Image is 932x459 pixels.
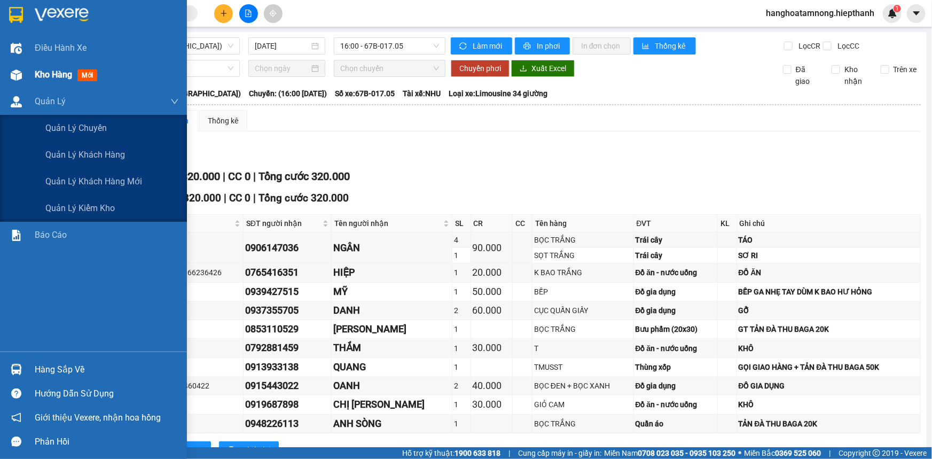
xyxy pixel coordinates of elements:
span: 16:00 - 67B-017.05 [340,38,439,54]
span: | [224,192,226,204]
div: DANH [333,303,450,318]
span: printer [228,446,235,455]
button: bar-chartThống kê [633,37,696,55]
th: Tên hàng [532,215,633,232]
span: aim [269,10,277,17]
span: In DS [185,444,202,456]
div: 1 [454,250,468,261]
div: QUANG [333,360,450,375]
div: DƯƠNG [152,418,241,430]
div: ANH SÒNG [333,416,450,431]
div: Đồ gia dụng [636,380,716,392]
div: [PERSON_NAME] [333,322,450,337]
div: CÚC [152,286,241,298]
input: Chọn ngày [255,63,309,74]
div: 0913933138 [245,360,330,375]
div: 1 [454,323,468,335]
div: TMUSST [534,361,631,373]
span: Miền Nam [604,447,735,459]
div: KHÔ [739,343,919,354]
div: 1 [454,343,468,354]
div: 0915443022 [245,378,330,393]
img: warehouse-icon [11,96,22,107]
sup: 1 [894,5,901,12]
div: 0948226113 [245,416,330,431]
div: Thùng xốp [636,361,716,373]
div: BỌC ĐEN + BỌC XANH [534,380,631,392]
span: Lọc CR [794,40,822,52]
td: DƯƠNG TẤN ĐẠT [332,320,452,339]
span: Quản lý khách hàng [45,148,125,161]
span: Miền Bắc [744,447,821,459]
div: Đồ ăn - nước uống [636,343,716,354]
button: file-add [239,4,258,23]
span: sync [459,42,468,51]
div: BỌC TRẮNG [534,323,631,335]
div: 0765416351 [245,265,330,280]
span: hanghoatamnong.hiepthanh [757,6,883,20]
td: 0939427515 [244,283,332,301]
button: In đơn chọn [573,37,631,55]
span: Quản Lý [35,95,66,108]
span: notification [11,413,21,423]
div: CỤC QUẤN GIẤY [534,305,631,316]
div: 1 [454,267,468,278]
span: message [11,437,21,447]
button: printerIn DS [165,441,211,458]
img: logo-vxr [9,7,23,23]
span: In phơi [537,40,561,52]
div: Đồ gia dụng [636,286,716,298]
span: CR 320.000 [168,192,221,204]
span: Chuyến: (16:00 [DATE]) [249,88,327,99]
span: Thống kê [655,40,687,52]
div: BỌC TRẮNG [534,418,631,430]
div: 0939427515 [245,284,330,299]
span: Trên xe [889,64,921,75]
td: MỸ [332,283,452,301]
span: Lọc CC [833,40,861,52]
span: plus [220,10,228,17]
span: file-add [245,10,252,17]
button: printerIn biên lai [219,441,279,458]
span: Loại xe: Limousine 34 giường [449,88,547,99]
span: Tài xế: NHU [403,88,441,99]
span: Đã giao [792,64,824,87]
td: 0919687898 [244,395,332,414]
div: 2 [454,305,468,316]
div: BẾP GA NHẸ TAY DÙM K BAO HƯ HỎNG [739,286,919,298]
td: 0906147036 [244,232,332,263]
img: solution-icon [11,230,22,241]
span: CC 0 [228,170,250,183]
div: PHƯƠNG [152,305,241,316]
span: Kho hàng [35,69,72,80]
div: BỌC TRẮNG [534,234,631,246]
span: Chọn chuyến [340,60,439,76]
span: copyright [873,449,880,457]
div: Trái cây [636,234,716,246]
button: aim [264,4,283,23]
button: syncLàm mới [451,37,512,55]
span: CC 0 [229,192,250,204]
div: SỌT TRẮNG [534,250,631,261]
th: CR [471,215,513,232]
div: 2 [454,380,468,392]
span: Tên người nhận [334,217,441,229]
div: TÁO [739,234,919,246]
div: 60.000 [473,303,511,318]
td: HIỆP [332,263,452,282]
span: | [253,170,256,183]
div: 30.000 [473,397,511,412]
td: 0915443022 [244,377,332,395]
span: Điều hành xe [35,41,87,55]
div: Hàng sắp về [35,362,179,378]
div: MỸ [333,284,450,299]
img: warehouse-icon [11,43,22,54]
span: Báo cáo [35,228,67,242]
td: 0913933138 [244,358,332,377]
div: 0937355705 [245,303,330,318]
td: CHỊ HUYỀN [332,395,452,414]
span: SĐT người nhận [246,217,320,229]
img: warehouse-icon [11,364,22,375]
div: GT TẢN ĐÀ THU BAGA 20K [739,323,919,335]
button: caret-down [907,4,926,23]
